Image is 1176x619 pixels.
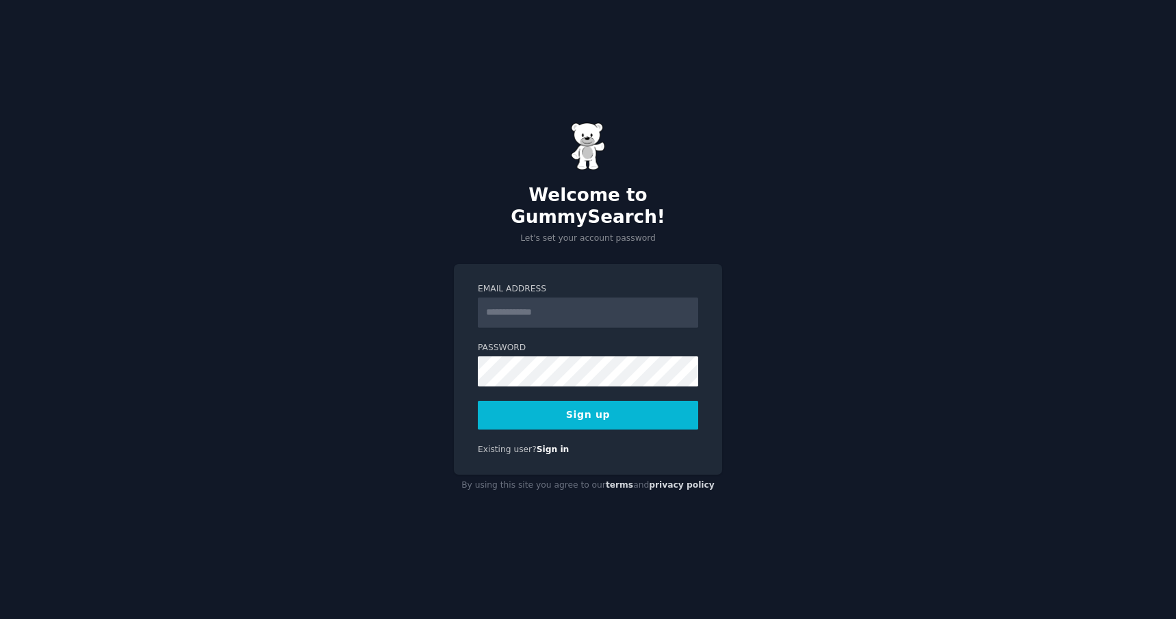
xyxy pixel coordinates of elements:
[606,480,633,490] a: terms
[649,480,715,490] a: privacy policy
[454,185,722,228] h2: Welcome to GummySearch!
[478,401,698,430] button: Sign up
[478,342,698,354] label: Password
[571,122,605,170] img: Gummy Bear
[478,445,537,454] span: Existing user?
[454,475,722,497] div: By using this site you agree to our and
[478,283,698,295] label: Email Address
[454,233,722,245] p: Let's set your account password
[537,445,570,454] a: Sign in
